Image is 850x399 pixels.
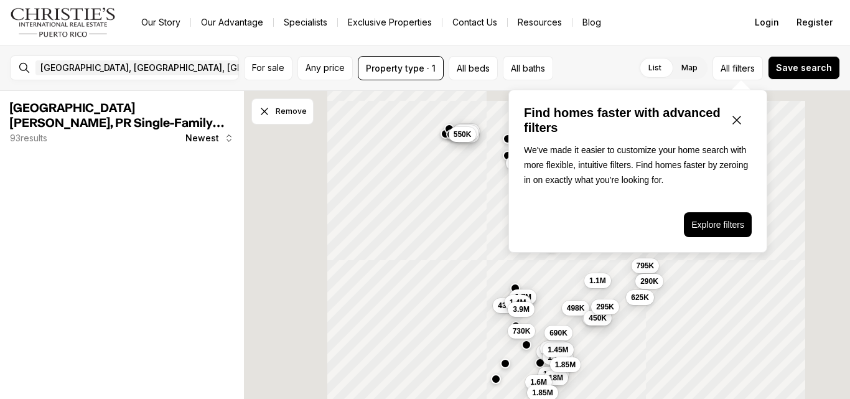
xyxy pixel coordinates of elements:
[584,311,612,326] button: 450K
[584,273,611,288] button: 1.1M
[506,156,536,171] button: 2.35M
[449,56,498,80] button: All beds
[567,303,585,313] span: 498K
[640,276,658,286] span: 290K
[498,301,516,311] span: 435K
[358,56,444,80] button: Property type · 1
[548,352,568,362] span: 1.25M
[10,133,47,143] p: 93 results
[684,212,752,237] button: Explore filters
[635,274,663,289] button: 290K
[722,105,752,135] button: Close popover
[10,102,224,144] span: [GEOGRAPHIC_DATA][PERSON_NAME], PR Single-Family Homes for Sale
[631,293,649,303] span: 625K
[544,370,568,385] button: 18M
[442,14,507,31] button: Contact Us
[453,124,480,139] button: 3.2M
[10,7,116,37] img: logo
[572,14,611,31] a: Blog
[755,17,779,27] span: Login
[178,126,241,151] button: Newest
[712,56,763,80] button: Allfilters
[544,326,572,340] button: 690K
[306,63,345,73] span: Any price
[591,299,619,314] button: 295K
[40,63,315,73] span: [GEOGRAPHIC_DATA], [GEOGRAPHIC_DATA], [GEOGRAPHIC_DATA]
[548,345,568,355] span: 1.45M
[626,290,654,305] button: 625K
[721,62,730,75] span: All
[768,56,840,80] button: Save search
[493,298,521,313] button: 435K
[789,10,840,35] button: Register
[543,350,573,365] button: 1.25M
[513,304,530,314] span: 3.9M
[589,313,607,323] span: 450K
[505,295,531,310] button: 1.4M
[632,258,660,273] button: 795K
[503,56,553,80] button: All baths
[251,98,314,124] button: Dismiss drawing
[555,360,576,370] span: 1.85M
[589,276,606,286] span: 1.1M
[452,125,479,140] button: 2.5M
[596,302,614,312] span: 295K
[549,373,563,383] span: 18M
[131,14,190,31] a: Our Story
[244,56,292,80] button: For sale
[508,324,536,339] button: 730K
[515,292,531,302] span: 1.7M
[530,377,547,387] span: 1.6M
[582,311,610,326] button: 689K
[796,17,833,27] span: Register
[185,133,219,143] span: Newest
[510,298,526,307] span: 1.4M
[454,129,472,139] span: 550K
[508,302,535,317] button: 3.9M
[274,14,337,31] a: Specialists
[747,10,787,35] button: Login
[532,388,553,398] span: 1.85M
[449,127,477,142] button: 550K
[550,357,581,372] button: 1.85M
[338,14,442,31] a: Exclusive Properties
[549,328,567,338] span: 690K
[540,341,571,356] button: 2.75M
[508,14,572,31] a: Resources
[524,143,752,187] p: We've made it easier to customize your home search with more flexible, intuitive filters. Find ho...
[525,375,552,390] button: 1.6M
[252,63,284,73] span: For sale
[513,326,531,336] span: 730K
[638,57,671,79] label: List
[536,344,567,359] button: 1.37M
[543,342,573,357] button: 1.45M
[671,57,708,79] label: Map
[297,56,353,80] button: Any price
[562,301,590,316] button: 498K
[191,14,273,31] a: Our Advantage
[732,62,755,75] span: filters
[524,105,722,135] p: Find homes faster with advanced filters
[776,63,832,73] span: Save search
[543,369,564,379] span: 1.96M
[637,261,655,271] span: 795K
[510,289,536,304] button: 1.7M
